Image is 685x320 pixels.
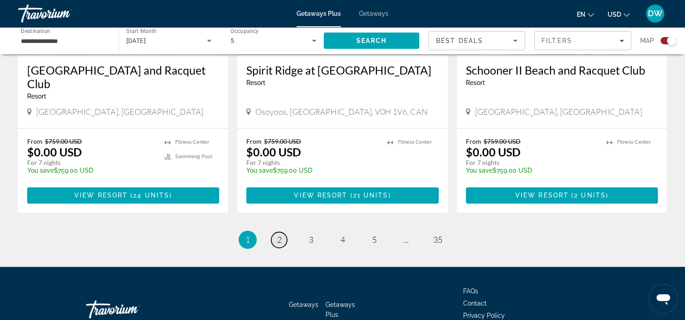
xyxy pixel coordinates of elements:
button: Change currency [608,8,630,21]
p: For 7 nights [27,159,155,167]
button: User Menu [643,4,667,23]
a: FAQs [463,287,478,294]
a: Getaways [289,301,318,308]
span: Best Deals [436,37,483,44]
p: $759.00 USD [246,167,378,174]
span: Osoyoos, [GEOGRAPHIC_DATA], V0H 1V6, CAN [255,107,428,117]
p: $0.00 USD [466,145,521,159]
span: You save [27,167,54,174]
p: $0.00 USD [27,145,82,159]
span: Occupancy [230,28,259,34]
span: From [466,137,481,145]
button: View Resort(24 units) [27,187,219,203]
span: You save [466,167,493,174]
span: 4 [340,235,345,245]
button: Filters [534,31,631,50]
span: [GEOGRAPHIC_DATA], [GEOGRAPHIC_DATA] [36,107,203,117]
a: Contact [463,299,487,306]
button: Change language [577,8,594,21]
a: Spirit Ridge at [GEOGRAPHIC_DATA] [246,63,438,77]
a: [GEOGRAPHIC_DATA] and Racquet Club [27,63,219,90]
span: Fitness Center [175,139,209,145]
span: Swimming Pool [175,154,212,160]
span: Start Month [126,28,157,34]
button: Search [324,33,420,49]
button: View Resort(2 units) [466,187,658,203]
p: $0.00 USD [246,145,301,159]
span: View Resort [74,192,128,199]
nav: Pagination [18,231,667,249]
span: ( ) [569,192,608,199]
span: 5 [230,37,234,44]
span: 1 [245,235,250,245]
p: $759.00 USD [27,167,155,174]
span: Map [640,34,654,47]
input: Select destination [21,36,107,47]
span: [GEOGRAPHIC_DATA], [GEOGRAPHIC_DATA] [475,107,642,117]
iframe: Button to launch messaging window [649,284,678,313]
a: Getaways [359,10,388,17]
a: Schooner II Beach and Racquet Club [466,63,658,77]
span: [DATE] [126,37,146,44]
span: Filters [541,37,572,44]
span: Fitness Center [398,139,432,145]
span: Resort [27,93,46,100]
a: Travorium [18,2,109,25]
a: Getaways Plus [297,10,341,17]
p: For 7 nights [246,159,378,167]
span: Search [356,37,387,44]
a: Privacy Policy [463,311,505,319]
button: View Resort(21 units) [246,187,438,203]
p: For 7 nights [466,159,597,167]
span: Destination [21,28,50,34]
span: 5 [372,235,377,245]
span: $759.00 USD [264,137,301,145]
span: ( ) [128,192,172,199]
mat-select: Sort by [436,35,517,46]
span: 35 [433,235,442,245]
span: Fitness Center [617,139,651,145]
span: 24 units [133,192,169,199]
span: DW [648,9,662,18]
span: ... [403,235,409,245]
span: You save [246,167,273,174]
span: Resort [246,79,265,86]
span: ( ) [347,192,391,199]
span: 2 [277,235,282,245]
span: 2 units [574,192,606,199]
span: 3 [309,235,313,245]
span: $759.00 USD [45,137,82,145]
p: $759.00 USD [466,167,597,174]
span: Resort [466,79,485,86]
span: en [577,11,585,18]
span: 21 units [353,192,388,199]
span: From [246,137,262,145]
span: From [27,137,43,145]
span: USD [608,11,621,18]
a: Getaways Plus [326,301,355,318]
span: View Resort [515,192,569,199]
span: $759.00 USD [484,137,521,145]
span: View Resort [294,192,347,199]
